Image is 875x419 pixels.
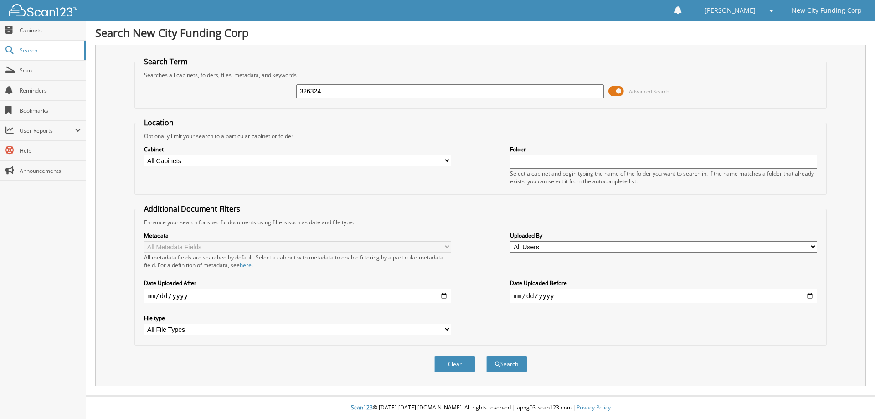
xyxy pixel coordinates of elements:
input: end [510,289,817,303]
iframe: Chat Widget [829,375,875,419]
span: Scan [20,67,81,74]
input: start [144,289,451,303]
label: Date Uploaded Before [510,279,817,287]
label: Folder [510,145,817,153]
div: Select a cabinet and begin typing the name of the folder you want to search in. If the name match... [510,170,817,185]
span: Announcements [20,167,81,175]
a: here [240,261,252,269]
h1: Search New City Funding Corp [95,25,866,40]
span: Bookmarks [20,107,81,114]
span: Search [20,47,80,54]
div: Optionally limit your search to a particular cabinet or folder [139,132,822,140]
legend: Location [139,118,178,128]
img: scan123-logo-white.svg [9,4,77,16]
label: File type [144,314,451,322]
button: Clear [434,356,475,372]
div: Searches all cabinets, folders, files, metadata, and keywords [139,71,822,79]
label: Cabinet [144,145,451,153]
legend: Additional Document Filters [139,204,245,214]
button: Search [486,356,527,372]
label: Date Uploaded After [144,279,451,287]
div: Enhance your search for specific documents using filters such as date and file type. [139,218,822,226]
div: All metadata fields are searched by default. Select a cabinet with metadata to enable filtering b... [144,253,451,269]
span: Reminders [20,87,81,94]
span: User Reports [20,127,75,134]
span: Help [20,147,81,155]
div: © [DATE]-[DATE] [DOMAIN_NAME]. All rights reserved | appg03-scan123-com | [86,397,875,419]
label: Metadata [144,232,451,239]
a: Privacy Policy [576,403,611,411]
span: New City Funding Corp [792,8,862,13]
span: Advanced Search [629,88,669,95]
label: Uploaded By [510,232,817,239]
span: [PERSON_NAME] [705,8,756,13]
legend: Search Term [139,57,192,67]
span: Cabinets [20,26,81,34]
span: Scan123 [351,403,373,411]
